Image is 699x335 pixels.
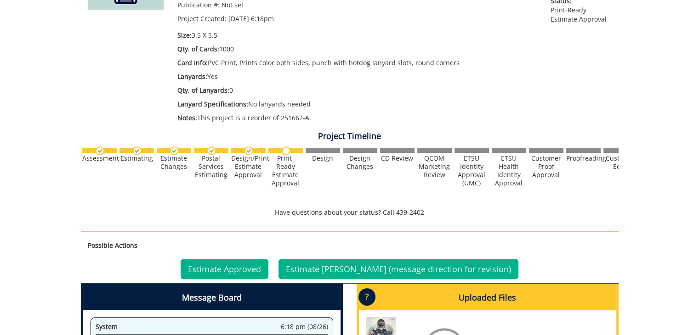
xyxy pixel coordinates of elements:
div: Customer Proof Approval [529,154,563,179]
p: 1000 [177,45,537,54]
span: Card Info: [177,58,208,67]
img: checkmark [207,146,216,155]
a: Estimate Approved [181,259,268,279]
div: Proofreading [566,154,601,162]
span: System [96,322,118,331]
p: 0 [177,86,537,95]
p: No lanyards needed [177,100,537,109]
div: Design Changes [343,154,377,171]
div: Postal Services Estimating [194,154,228,179]
span: Lanyards: [177,72,207,81]
span: Qty. of Lanyards: [177,86,229,95]
div: Estimating [119,154,154,162]
p: ? [358,288,375,306]
h4: Project Timeline [81,132,619,141]
h4: Message Board [83,286,341,310]
img: checkmark [170,146,179,155]
div: QCOM Marketing Review [417,154,452,179]
span: Not set [222,0,244,9]
h4: Uploaded Files [359,286,616,310]
p: 3.5 X 5.5 [177,31,537,40]
div: Design/Print Estimate Approval [231,154,266,179]
span: [DATE] 6:18pm [228,14,274,23]
img: checkmark [244,146,253,155]
p: Yes [177,72,537,81]
a: Estimate [PERSON_NAME] (message direction for revision) [278,259,518,279]
img: checkmark [96,146,104,155]
span: Size: [177,31,192,39]
img: no [282,146,290,155]
div: ETSU Health Identity Approval [492,154,526,187]
p: This project is a reorder of 251662-A. [177,113,537,123]
p: PVC Print, Prints color both sides, punch with hotdog lanyard slots, round corners [177,58,537,67]
div: Print-Ready Estimate Approval [268,154,303,187]
span: Project Created: [177,14,227,23]
strong: Possible Actions [88,241,137,250]
span: Lanyard Specifications: [177,100,248,108]
div: Customer Edits [603,154,638,171]
span: Publication #: [177,0,220,9]
div: Design [306,154,340,162]
div: Estimate Changes [157,154,191,171]
div: ETSU Identity Approval (UMC) [455,154,489,187]
span: 6:18 pm (08/26) [281,322,328,331]
div: Assessment [82,154,117,162]
p: Have questions about your status? Call 439-2402 [81,208,619,217]
span: Notes: [177,113,197,122]
span: Qty. of Cards: [177,45,219,53]
div: CD Review [380,154,415,162]
img: checkmark [133,146,142,155]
